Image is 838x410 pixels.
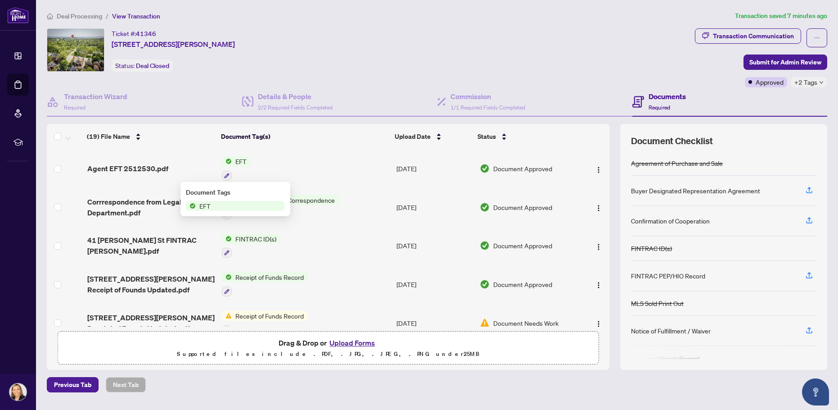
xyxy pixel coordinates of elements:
h4: Documents [649,91,686,102]
img: Logo [595,243,602,251]
span: Document Checklist [631,135,713,147]
span: Deal Closed [136,62,169,70]
span: Upload Date [395,132,431,141]
img: logo [7,7,29,23]
h4: Commission [451,91,525,102]
button: Logo [591,161,606,176]
img: Document Status [480,164,490,173]
span: Drag & Drop orUpload FormsSupported files include .PDF, .JPG, .JPEG, .PNG under25MB [58,332,598,365]
td: [DATE] [393,304,476,342]
span: Required [649,104,670,111]
button: Submit for Admin Review [743,55,827,70]
img: Status Icon [222,156,232,166]
img: Document Status [480,318,490,328]
span: Receipt of Funds Record [232,311,307,321]
img: Status Icon [186,201,196,211]
span: Status [478,132,496,141]
img: Status Icon [222,272,232,282]
img: Status Icon [222,234,232,244]
img: Status Icon [222,311,232,321]
span: 41 [PERSON_NAME] St FINTRAC [PERSON_NAME].pdf [87,235,215,256]
button: Previous Tab [47,377,99,392]
div: Document Tags [186,187,285,197]
h4: Details & People [258,91,333,102]
button: Logo [591,200,606,214]
td: [DATE] [393,227,476,265]
div: Ticket #: [112,28,156,39]
span: down [819,80,824,85]
span: [STREET_ADDRESS][PERSON_NAME] [112,39,235,50]
div: MLS Sold Print Out [631,298,684,308]
span: [STREET_ADDRESS][PERSON_NAME] Receipt of Founds Updated.pdf [87,273,215,295]
span: Required [64,104,86,111]
span: EFT [232,156,250,166]
img: Profile Icon [9,383,27,401]
span: Document Approved [493,241,552,251]
span: Corrrespondence from Legal Department.pdf [87,196,215,218]
span: Document Approved [493,164,552,173]
span: View Transaction [112,12,160,20]
span: Receipt of Funds Record [232,272,307,282]
button: Logo [591,316,606,330]
span: 41346 [136,30,156,38]
span: Deal Processing [57,12,102,20]
li: / [106,11,108,21]
div: Buyer Designated Representation Agreement [631,186,760,196]
div: FINTRAC ID(s) [631,243,672,253]
button: Open asap [802,378,829,405]
span: EFT [196,201,214,211]
span: Document Approved [493,279,552,289]
div: Confirmation of Cooperation [631,216,710,226]
th: Upload Date [391,124,474,149]
div: Status: [112,59,173,72]
span: Document Approved [493,202,552,212]
button: Logo [591,277,606,292]
div: FINTRAC PEP/HIO Record [631,271,705,281]
p: Supported files include .PDF, .JPG, .JPEG, .PNG under 25 MB [63,349,593,360]
span: Previous Tab [54,378,91,392]
td: [DATE] [393,188,476,227]
th: Status [474,124,577,149]
span: 1/1 Required Fields Completed [451,104,525,111]
span: 2/2 Required Fields Completed [258,104,333,111]
span: Approved [756,77,784,87]
span: home [47,13,53,19]
img: Document Status [480,202,490,212]
img: Logo [595,166,602,173]
span: +2 Tags [794,77,817,87]
img: Logo [595,282,602,289]
img: IMG-X12234981_1.jpg [47,29,104,71]
span: Document Needs Work [493,318,559,328]
h4: Transaction Wizard [64,91,127,102]
span: Drag & Drop or [279,337,378,349]
img: Document Status [480,279,490,289]
span: [STREET_ADDRESS][PERSON_NAME] Receipt of Founds Updated.pdf [87,312,215,334]
img: Logo [595,205,602,212]
img: Document Status [480,241,490,251]
img: Logo [595,320,602,328]
button: Upload Forms [327,337,378,349]
button: Logo [591,238,606,253]
span: FINTRAC ID(s) [232,234,280,244]
div: Agreement of Purchase and Sale [631,158,723,168]
button: Transaction Communication [695,28,801,44]
th: (19) File Name [83,124,217,149]
button: Status IconEFT [222,156,250,181]
article: Transaction saved 7 minutes ago [735,11,827,21]
span: (19) File Name [87,132,130,141]
button: Status IconReceipt of Funds Record [222,272,307,296]
td: [DATE] [393,265,476,304]
span: ellipsis [814,35,820,41]
span: Agent EFT 2512530.pdf [87,163,168,174]
div: Transaction Communication [713,29,794,43]
button: Status IconFINTRAC ID(s) [222,234,280,258]
div: Notice of Fulfillment / Waiver [631,326,711,336]
button: Next Tab [106,377,146,392]
button: Status IconReceipt of Funds Record [222,311,307,335]
span: Submit for Admin Review [749,55,821,69]
th: Document Tag(s) [217,124,391,149]
td: [DATE] [393,149,476,188]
